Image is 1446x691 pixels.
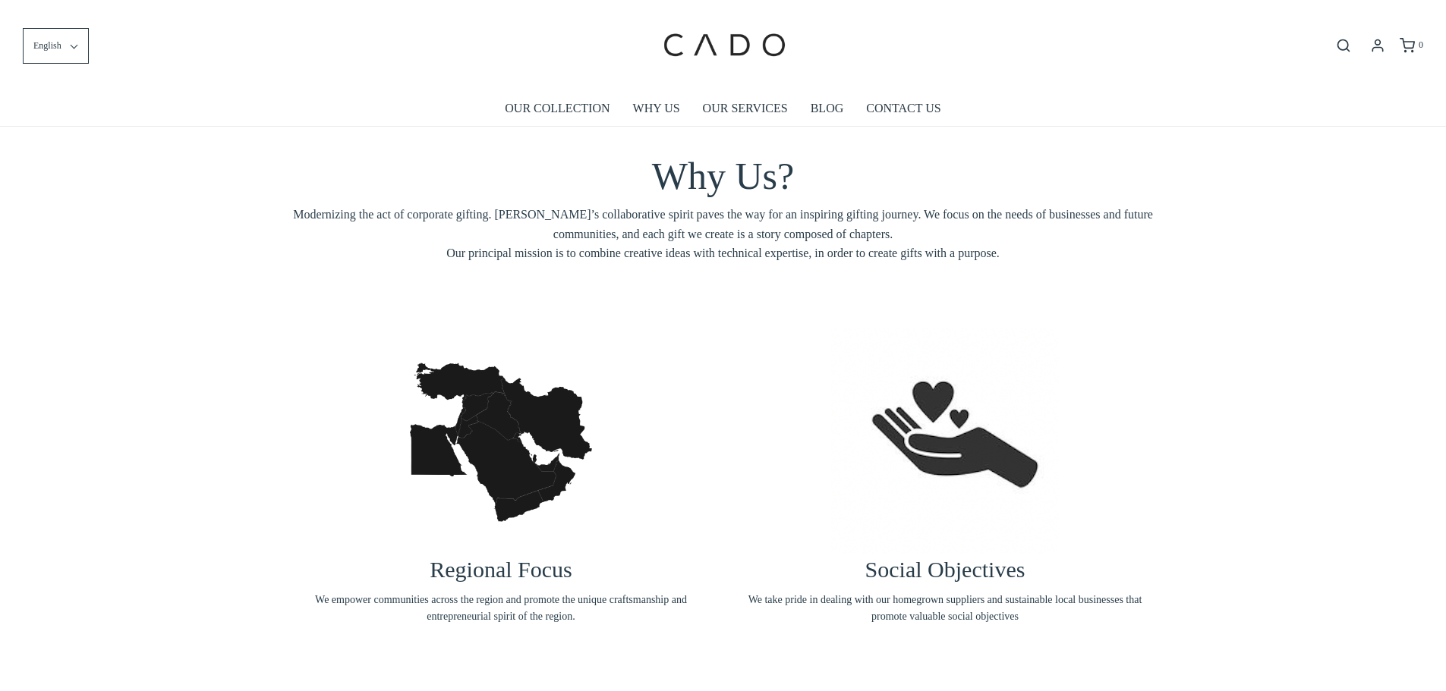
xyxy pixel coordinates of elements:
a: CONTACT US [866,91,940,126]
a: OUR COLLECTION [505,91,610,126]
img: cadogifting [659,11,788,80]
button: Open search bar [1330,37,1357,54]
span: Why Us? [652,155,794,197]
span: 0 [1419,39,1423,50]
span: We take pride in dealing with our homegrown suppliers and sustainable local businesses that promo... [735,592,1156,626]
a: OUR SERVICES [703,91,788,126]
a: WHY US [633,91,680,126]
span: English [33,39,61,53]
a: 0 [1398,38,1423,53]
span: Regional Focus [430,557,572,582]
span: We empower communities across the region and promote the unique craftsmanship and entrepreneurial... [291,592,712,626]
button: English [23,28,89,64]
span: Modernizing the act of corporate gifting. [PERSON_NAME]’s collaborative spirit paves the way for ... [291,205,1156,263]
img: screenshot-20220704-at-063057-1657197187002_1200x.png [831,328,1059,554]
img: vecteezy_vectorillustrationoftheblackmapofmiddleeastonwhite_-1657197150892_1200x.jpg [387,328,615,556]
a: BLOG [811,91,844,126]
span: Social Objectives [865,557,1025,582]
